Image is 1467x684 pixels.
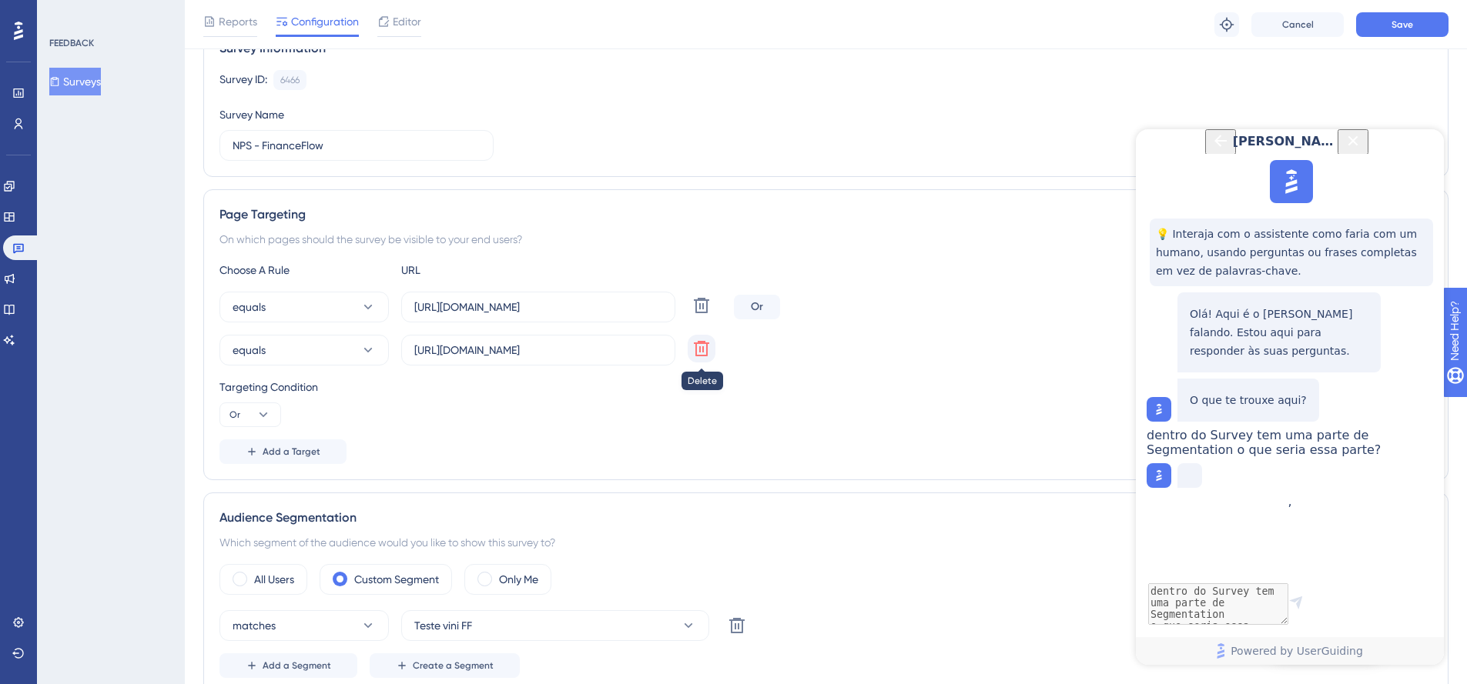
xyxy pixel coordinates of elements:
span: equals [233,341,266,359]
span: Configuration [291,12,359,31]
span: Add a Segment [263,659,331,672]
button: equals [219,292,389,322]
iframe: UserGuiding AI Assistant [1136,129,1444,665]
span: matches [233,616,276,635]
button: Add a Segment [219,653,357,678]
span: Need Help? [36,4,96,22]
span: Add a Target [263,445,320,458]
div: Survey Name [219,105,284,124]
label: Custom Segment [354,570,439,589]
span: Save [1392,18,1413,31]
div: On which pages should the survey be visible to your end users? [219,230,1432,249]
label: Only Me [499,570,538,589]
div: Which segment of the audience would you like to show this survey to? [219,533,1432,552]
button: Or [219,402,281,427]
input: yourwebsite.com/path [414,299,662,315]
button: Teste vini FF [401,610,709,641]
div: Or [734,295,780,319]
div: Page Targeting [219,205,1432,224]
span: Editor [393,12,421,31]
input: Type your Survey name [233,137,481,154]
button: Create a Segment [370,653,520,678]
span: Or [229,409,240,421]
div: 6466 [280,74,300,86]
span: Create a Segment [413,659,494,672]
button: Add a Target [219,439,347,464]
div: URL [401,261,571,279]
div: Choose A Rule [219,261,389,279]
button: Save [1356,12,1449,37]
div: Survey ID: [219,70,267,90]
div: Audience Segmentation [219,509,1432,527]
div: Targeting Condition [219,378,1432,396]
input: yourwebsite.com/path [414,342,662,359]
button: equals [219,335,389,365]
span: equals [233,298,266,316]
span: Teste vini FF [414,616,472,635]
button: matches [219,610,389,641]
button: Cancel [1251,12,1344,37]
span: Cancel [1282,18,1314,31]
label: All Users [254,570,294,589]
